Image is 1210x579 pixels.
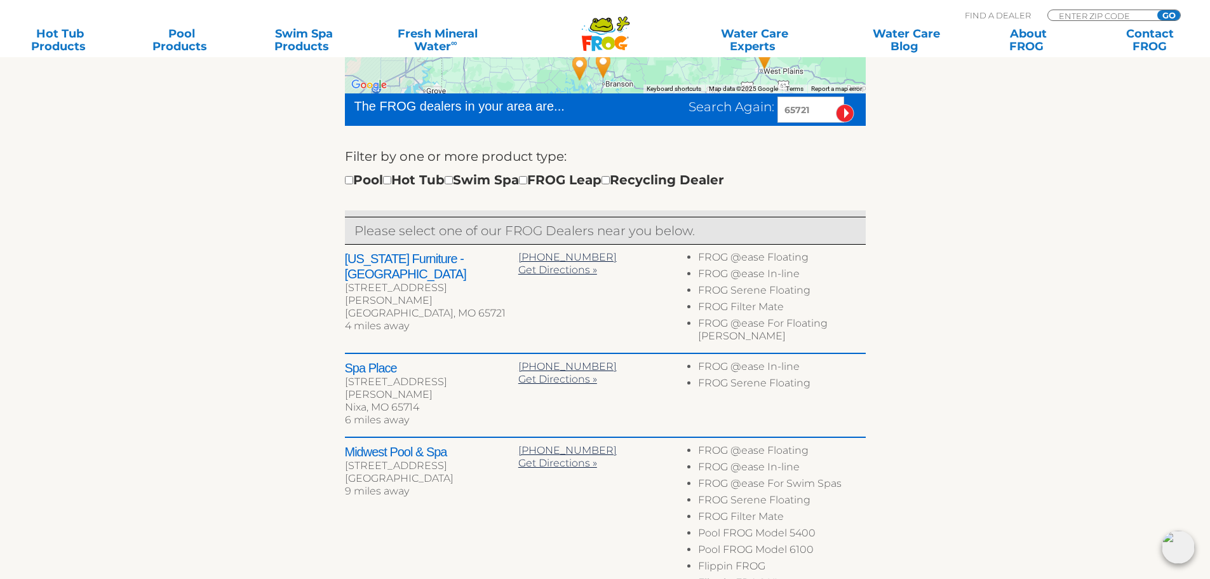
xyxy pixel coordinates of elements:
input: Submit [836,104,854,123]
sup: ∞ [451,37,457,48]
div: Northwest Arkansas Pool and Spa - 69 miles away. [482,91,511,125]
li: FROG Serene Floating [698,284,865,301]
li: FROG @ease For Floating [PERSON_NAME] [698,317,865,346]
span: Search Again: [689,99,774,114]
div: [GEOGRAPHIC_DATA] [345,472,518,485]
li: FROG Filter Mate [698,301,865,317]
li: FROG Filter Mate [698,510,865,527]
li: Flippin FROG [698,560,865,576]
div: [STREET_ADDRESS] [345,460,518,472]
a: [PHONE_NUMBER] [518,444,617,456]
li: Pool FROG Model 6100 [698,543,865,560]
div: The FROG dealers in your area are... [354,97,610,116]
div: [STREET_ADDRESS][PERSON_NAME] [345,282,518,307]
a: Get Directions » [518,264,597,276]
label: Filter by one or more product type: [345,146,567,167]
button: Keyboard shortcuts [647,85,701,93]
a: Water CareBlog [859,27,953,53]
div: Outdoor Rooms by Design - 29 miles away. [565,51,595,85]
span: 9 miles away [345,485,409,497]
div: [STREET_ADDRESS][PERSON_NAME] [345,376,518,401]
a: [PHONE_NUMBER] [518,251,617,263]
li: FROG @ease In-line [698,461,865,477]
div: Branson Hot Tubs & Pools - 25 miles away. [589,48,618,83]
div: [GEOGRAPHIC_DATA], MO 65721 [345,307,518,320]
a: Fresh MineralWater∞ [378,27,497,53]
span: Map data ©2025 Google [709,85,778,92]
a: ContactFROG [1103,27,1197,53]
img: Google [348,77,390,93]
li: FROG Serene Floating [698,494,865,510]
li: FROG Serene Floating [698,377,865,393]
h2: Spa Place [345,360,518,376]
span: 6 miles away [345,414,409,426]
img: openIcon [1162,531,1195,564]
a: [PHONE_NUMBER] [518,360,617,372]
li: Pool FROG Model 5400 [698,527,865,543]
a: PoolProducts [135,27,229,53]
a: Report a map error [811,85,862,92]
div: Galaxy Home Recreation - North West Arkansas - 71 miles away. [478,93,508,127]
input: GO [1157,10,1180,20]
li: FROG @ease Floating [698,251,865,268]
input: Zip Code Form [1058,10,1143,21]
a: Terms [786,85,803,92]
a: Hot TubProducts [13,27,107,53]
li: FROG @ease In-line [698,360,865,377]
h2: Midwest Pool & Spa [345,444,518,460]
a: Get Directions » [518,457,597,469]
a: Open this area in Google Maps (opens a new window) [348,77,390,93]
a: Swim SpaProducts [257,27,351,53]
div: Pool Hot Tub Swim Spa FROG Leap Recycling Dealer [345,170,724,190]
p: Please select one of our FROG Dealers near you below. [354,221,856,241]
div: Nixa, MO 65714 [345,401,518,414]
h2: [US_STATE] Furniture - [GEOGRAPHIC_DATA] [345,251,518,282]
li: FROG @ease Floating [698,444,865,461]
a: Get Directions » [518,373,597,385]
p: Find A Dealer [965,10,1031,21]
li: FROG @ease For Swim Spas [698,477,865,494]
li: FROG @ease In-line [698,268,865,284]
a: Water CareExperts [678,27,831,53]
a: AboutFROG [981,27,1075,53]
span: 4 miles away [345,320,409,332]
